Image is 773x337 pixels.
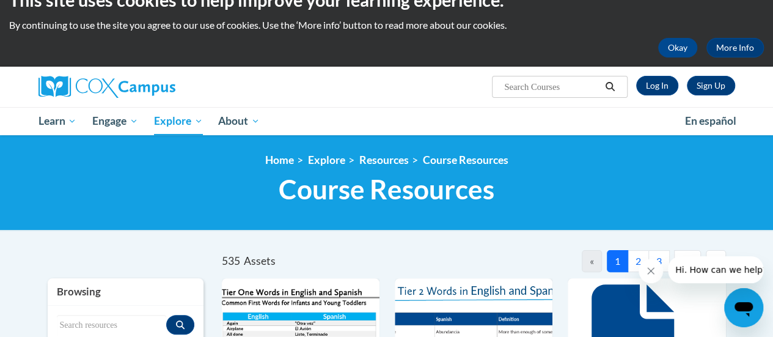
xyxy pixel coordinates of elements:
button: Search resources [166,315,194,335]
a: Explore [146,107,211,135]
span: Hi. How can we help? [7,9,99,18]
span: Course Resources [279,173,494,206]
h3: Browsing [57,284,194,299]
iframe: Button to launch messaging window [724,288,763,327]
span: Engage [92,114,138,128]
button: Next [706,250,726,272]
span: 535 [222,254,240,267]
span: About [218,114,260,128]
input: Search Courses [503,80,601,94]
iframe: Close message [639,259,663,283]
button: 54 [674,250,701,272]
a: Course Resources [423,154,508,166]
img: Cox Campus [38,76,175,98]
span: En español [685,114,736,127]
a: Cox Campus [38,76,258,98]
button: 2 [628,250,649,272]
a: Resources [359,154,409,166]
button: 1 [607,250,628,272]
button: 3 [648,250,670,272]
a: Log In [636,76,678,95]
a: Home [265,154,294,166]
nav: Pagination Navigation [474,250,726,272]
button: Search [601,80,619,94]
p: By continuing to use the site you agree to our use of cookies. Use the ‘More info’ button to read... [9,18,764,32]
div: Main menu [29,107,744,135]
span: Explore [154,114,203,128]
a: Explore [308,154,345,166]
span: Assets [244,254,276,267]
input: Search resources [57,315,166,336]
button: Okay [658,38,697,57]
a: Learn [31,107,85,135]
iframe: Message from company [668,256,763,283]
span: » [714,255,718,267]
a: Register [687,76,735,95]
a: Engage [84,107,146,135]
span: Learn [38,114,76,128]
a: About [210,107,268,135]
a: More Info [706,38,764,57]
a: En español [677,108,744,134]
